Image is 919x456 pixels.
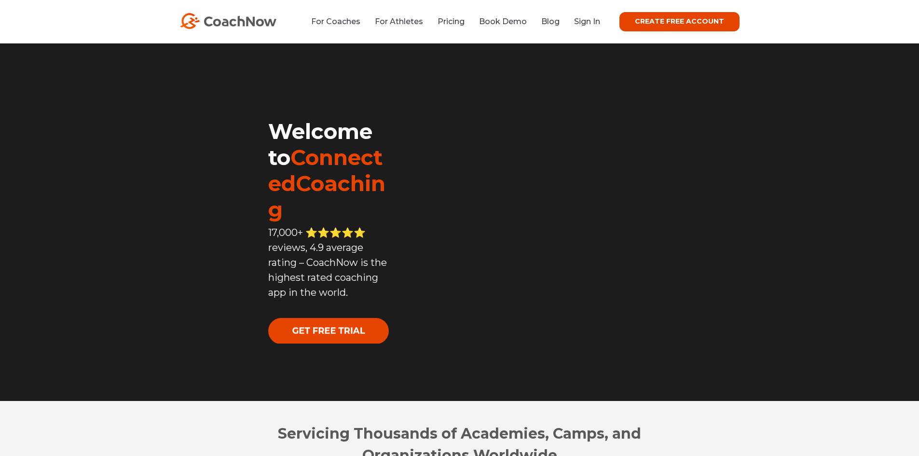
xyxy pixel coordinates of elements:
a: Pricing [438,17,465,26]
img: CoachNow Logo [180,13,276,29]
img: GET FREE TRIAL [268,318,389,344]
a: Sign In [574,17,600,26]
a: For Coaches [311,17,360,26]
span: 17,000+ ⭐️⭐️⭐️⭐️⭐️ reviews, 4.9 average rating – CoachNow is the highest rated coaching app in th... [268,227,387,298]
span: ConnectedCoaching [268,144,385,222]
h1: Welcome to [268,118,390,222]
a: For Athletes [375,17,423,26]
a: CREATE FREE ACCOUNT [619,12,740,31]
a: Blog [541,17,560,26]
a: Book Demo [479,17,527,26]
